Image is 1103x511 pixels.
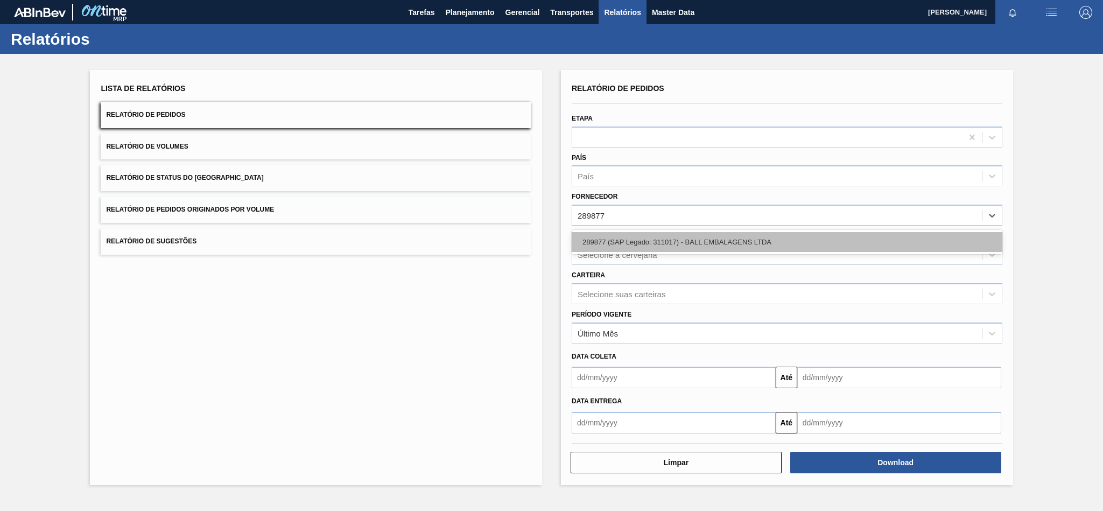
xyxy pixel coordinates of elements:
span: Data Entrega [572,397,622,405]
button: Até [776,412,797,433]
span: Relatório de Pedidos [572,84,664,93]
input: dd/mm/yyyy [797,412,1001,433]
label: Fornecedor [572,193,617,200]
span: Transportes [550,6,593,19]
button: Relatório de Pedidos Originados por Volume [101,197,531,223]
label: Carteira [572,271,605,279]
span: Gerencial [505,6,540,19]
label: País [572,154,586,162]
input: dd/mm/yyyy [572,412,776,433]
img: Logout [1079,6,1092,19]
div: Selecione suas carteiras [578,289,665,298]
button: Notificações [995,5,1030,20]
div: País [578,172,594,181]
span: Planejamento [445,6,494,19]
span: Lista de Relatórios [101,84,185,93]
img: TNhmsLtSVTkK8tSr43FrP2fwEKptu5GPRR3wAAAABJRU5ErkJggg== [14,8,66,17]
button: Relatório de Volumes [101,134,531,160]
span: Tarefas [409,6,435,19]
span: Data coleta [572,353,616,360]
button: Download [790,452,1001,473]
span: Relatório de Pedidos [106,111,185,118]
div: 289877 (SAP Legado: 311017) - BALL EMBALAGENS LTDA [572,232,1002,252]
button: Até [776,367,797,388]
img: userActions [1045,6,1058,19]
span: Relatórios [604,6,641,19]
div: Selecione a cervejaria [578,250,657,259]
h1: Relatórios [11,33,202,45]
button: Limpar [571,452,782,473]
span: Relatório de Pedidos Originados por Volume [106,206,274,213]
button: Relatório de Status do [GEOGRAPHIC_DATA] [101,165,531,191]
div: Último Mês [578,328,618,338]
button: Relatório de Pedidos [101,102,531,128]
span: Relatório de Sugestões [106,237,196,245]
span: Master Data [652,6,694,19]
label: Período Vigente [572,311,631,318]
input: dd/mm/yyyy [797,367,1001,388]
button: Relatório de Sugestões [101,228,531,255]
span: Relatório de Volumes [106,143,188,150]
input: dd/mm/yyyy [572,367,776,388]
span: Relatório de Status do [GEOGRAPHIC_DATA] [106,174,263,181]
label: Etapa [572,115,593,122]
